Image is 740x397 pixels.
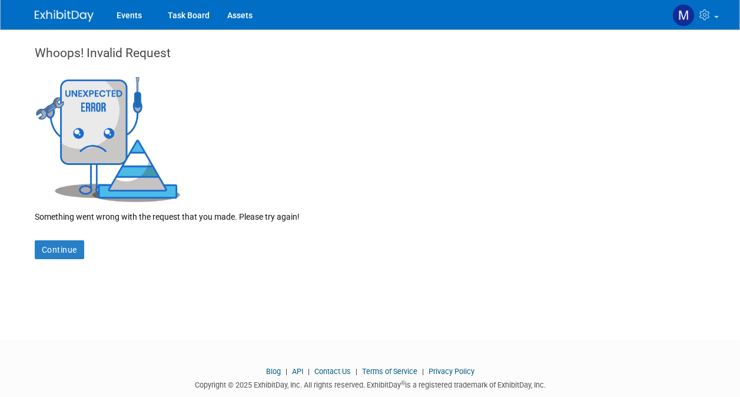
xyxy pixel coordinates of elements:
sup: ® [401,380,405,386]
a: Contact Us [314,367,351,376]
span: | [305,367,313,376]
span: | [283,367,290,376]
a: Privacy Policy [429,367,474,376]
span: | [353,367,360,376]
a: Terms of Service [362,367,417,376]
img: ExhibitDay [35,10,94,22]
span: | [419,367,427,376]
img: Melanie Davison [672,4,695,27]
a: Continue [35,240,84,259]
div: Something went wrong with the request that you made. Please try again! [35,202,706,223]
img: Invalid Request [35,74,182,202]
a: Blog [266,367,281,376]
div: Whoops! Invalid Request [35,44,706,74]
a: API [292,367,303,376]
